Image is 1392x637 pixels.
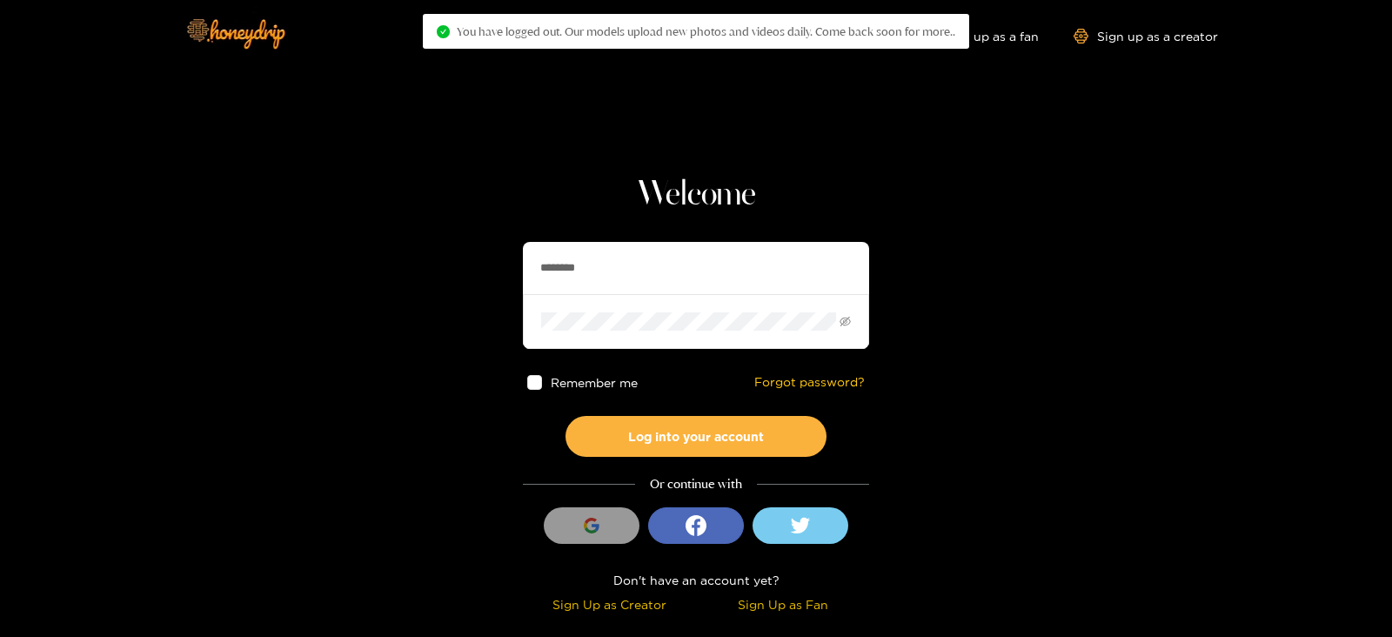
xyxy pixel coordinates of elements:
span: Remember me [551,376,638,389]
div: Or continue with [523,474,869,494]
div: Sign Up as Fan [700,594,865,614]
a: Forgot password? [754,375,865,390]
div: Sign Up as Creator [527,594,692,614]
div: Don't have an account yet? [523,570,869,590]
span: check-circle [437,25,450,38]
h1: Welcome [523,174,869,216]
span: eye-invisible [840,316,851,327]
button: Log into your account [565,416,826,457]
a: Sign up as a fan [920,29,1039,44]
a: Sign up as a creator [1074,29,1218,44]
span: You have logged out. Our models upload new photos and videos daily. Come back soon for more.. [457,24,955,38]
